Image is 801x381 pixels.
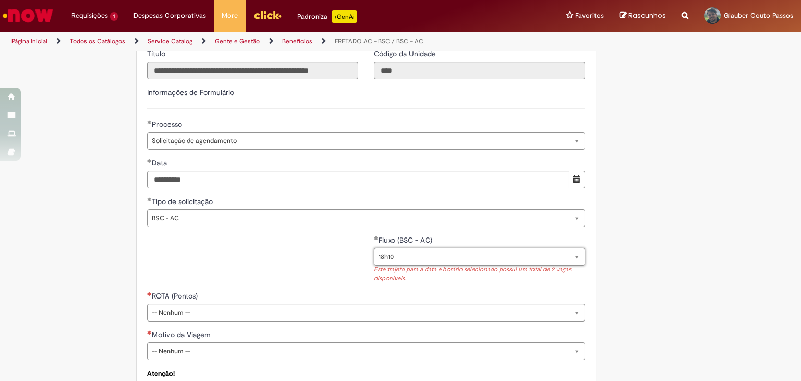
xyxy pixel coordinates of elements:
[147,369,175,378] strong: Atenção!
[147,120,152,124] span: Obrigatório Preenchido
[133,10,206,21] span: Despesas Corporativas
[152,158,169,168] span: Data
[374,266,585,283] div: Este trajeto para a data e horário selecionado possui um total de 2 vagas disponíveis.
[147,197,152,201] span: Obrigatório Preenchido
[70,37,125,45] a: Todos os Catálogos
[569,171,585,188] button: Mostrar calendário para Data
[152,133,564,149] span: Solicitação de agendamento
[1,5,55,26] img: ServiceNow
[215,37,260,45] a: Gente e Gestão
[152,197,215,206] span: Tipo de solicitação
[147,330,152,335] span: Necessários
[8,32,526,51] ul: Trilhas de página
[379,248,564,265] span: 18h10
[335,37,423,45] a: FRETADO AC - BSC / BSC – AC
[374,49,438,59] label: Somente leitura - Código da Unidade
[148,37,192,45] a: Service Catalog
[374,49,438,58] span: Somente leitura - Código da Unidade
[147,159,152,163] span: Obrigatório Preenchido
[282,37,312,45] a: Benefícios
[152,330,213,339] span: Motivo da Viagem
[222,10,238,21] span: More
[297,10,357,23] div: Padroniza
[147,292,152,296] span: Necessários
[11,37,47,45] a: Página inicial
[147,62,358,79] input: Título
[253,7,282,23] img: click_logo_yellow_360x200.png
[147,171,569,188] input: Data 30 September 2025 Tuesday
[147,88,234,97] label: Informações de Formulário
[374,236,379,240] span: Obrigatório Preenchido
[379,235,434,245] span: Fluxo (BSC - AC)
[147,49,167,58] span: Somente leitura - Título
[152,291,200,301] span: ROTA (Pontos)
[110,12,118,21] span: 1
[152,343,564,360] span: -- Nenhum --
[147,49,167,59] label: Somente leitura - Título
[152,210,564,227] span: BSC - AC
[628,10,666,20] span: Rascunhos
[724,11,793,20] span: Glauber Couto Passos
[374,62,585,79] input: Código da Unidade
[620,11,666,21] a: Rascunhos
[71,10,108,21] span: Requisições
[152,120,184,129] span: Processo
[332,10,357,23] p: +GenAi
[575,10,604,21] span: Favoritos
[152,304,564,321] span: -- Nenhum --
